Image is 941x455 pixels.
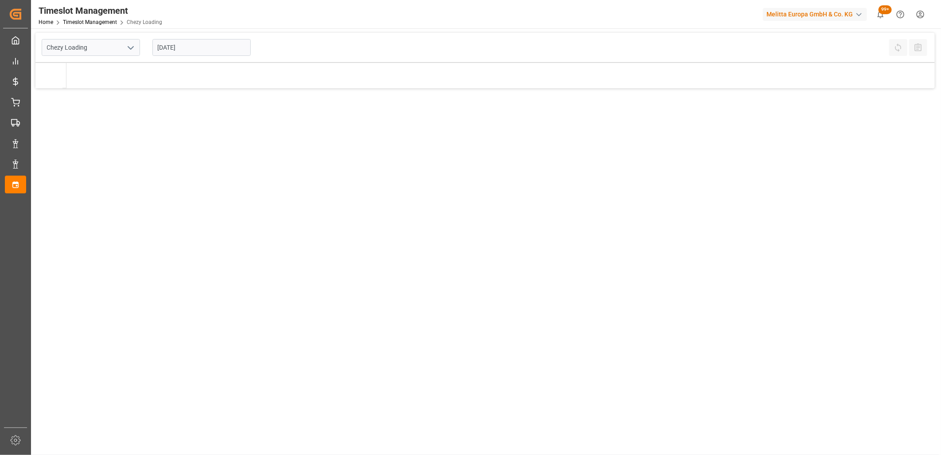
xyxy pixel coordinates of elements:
a: Home [39,19,53,25]
button: open menu [124,41,137,55]
a: Timeslot Management [63,19,117,25]
input: Type to search/select [42,39,140,56]
input: DD-MM-YYYY [152,39,251,56]
div: Timeslot Management [39,4,162,17]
